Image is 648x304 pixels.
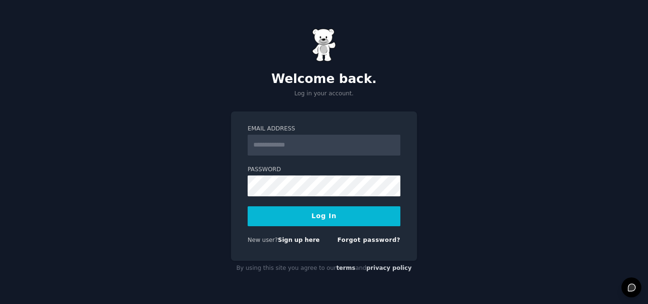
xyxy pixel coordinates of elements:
div: By using this site you agree to our and [231,261,417,276]
a: privacy policy [366,265,412,271]
a: Forgot password? [337,237,400,243]
h2: Welcome back. [231,72,417,87]
label: Email Address [248,125,400,133]
span: New user? [248,237,278,243]
a: terms [336,265,355,271]
img: Gummy Bear [312,28,336,62]
p: Log in your account. [231,90,417,98]
label: Password [248,166,400,174]
a: Sign up here [278,237,320,243]
button: Log In [248,206,400,226]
